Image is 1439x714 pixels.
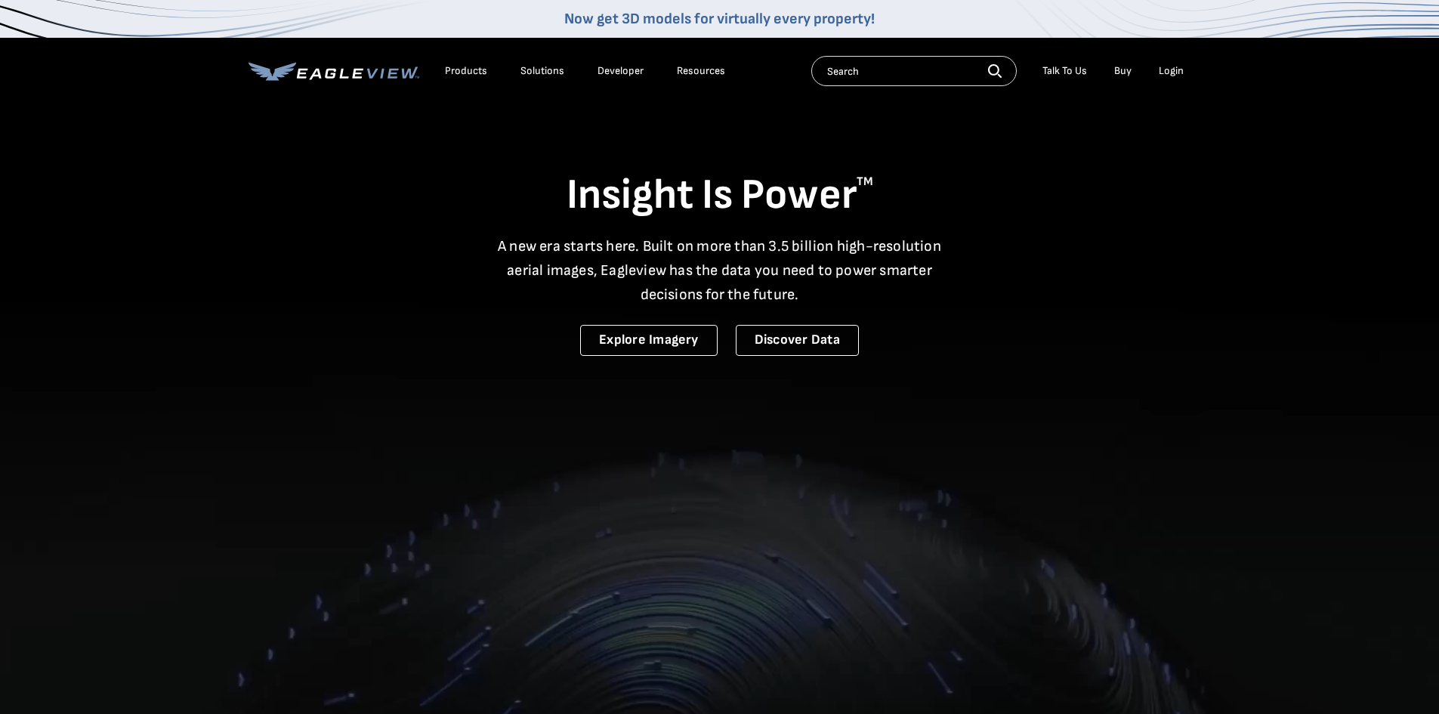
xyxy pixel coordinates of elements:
[811,56,1017,86] input: Search
[736,325,859,356] a: Discover Data
[564,10,875,28] a: Now get 3D models for virtually every property!
[489,234,951,307] p: A new era starts here. Built on more than 3.5 billion high-resolution aerial images, Eagleview ha...
[249,169,1191,222] h1: Insight Is Power
[1159,64,1184,78] div: Login
[580,325,718,356] a: Explore Imagery
[1114,64,1132,78] a: Buy
[857,175,873,189] sup: TM
[1042,64,1087,78] div: Talk To Us
[520,64,564,78] div: Solutions
[598,64,644,78] a: Developer
[677,64,725,78] div: Resources
[445,64,487,78] div: Products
